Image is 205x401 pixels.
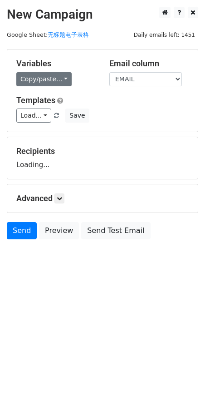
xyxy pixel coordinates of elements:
[65,109,89,123] button: Save
[7,222,37,239] a: Send
[109,59,189,69] h5: Email column
[7,31,89,38] small: Google Sheet:
[131,30,198,40] span: Daily emails left: 1451
[81,222,150,239] a: Send Test Email
[39,222,79,239] a: Preview
[7,7,198,22] h2: New Campaign
[131,31,198,38] a: Daily emails left: 1451
[16,193,189,203] h5: Advanced
[16,95,55,105] a: Templates
[16,59,96,69] h5: Variables
[48,31,89,38] a: 无标题电子表格
[16,72,72,86] a: Copy/paste...
[16,146,189,170] div: Loading...
[16,109,51,123] a: Load...
[16,146,189,156] h5: Recipients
